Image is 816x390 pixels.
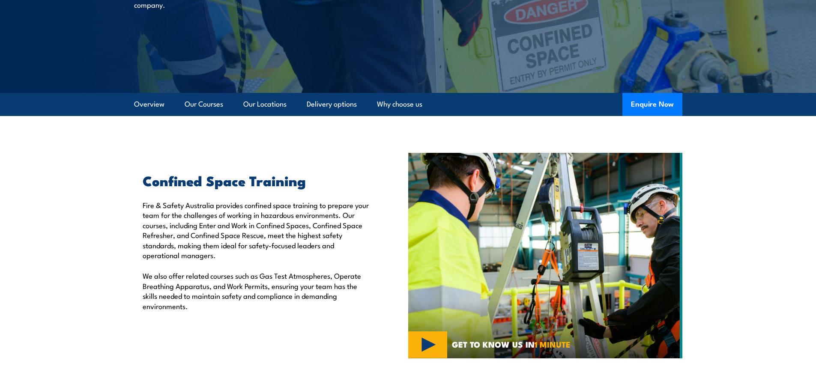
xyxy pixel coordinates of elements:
[243,93,287,116] a: Our Locations
[377,93,422,116] a: Why choose us
[134,93,164,116] a: Overview
[143,174,369,186] h2: Confined Space Training
[307,93,357,116] a: Delivery options
[143,271,369,311] p: We also offer related courses such as Gas Test Atmospheres, Operate Breathing Apparatus, and Work...
[185,93,223,116] a: Our Courses
[452,340,571,348] span: GET TO KNOW US IN
[143,200,369,260] p: Fire & Safety Australia provides confined space training to prepare your team for the challenges ...
[408,153,682,358] img: Confined Space Courses Australia
[535,338,571,350] strong: 1 MINUTE
[622,93,682,116] button: Enquire Now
